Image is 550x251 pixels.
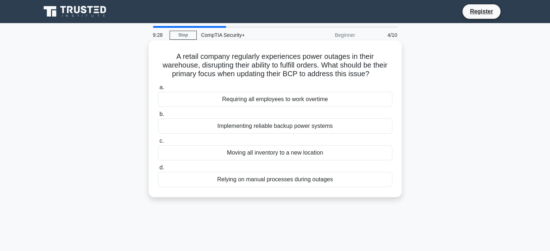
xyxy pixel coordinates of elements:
span: b. [159,111,164,117]
div: Relying on manual processes during outages [158,172,392,187]
div: CompTIA Security+ [197,28,296,42]
div: 4/10 [359,28,402,42]
div: Moving all inventory to a new location [158,145,392,160]
span: c. [159,138,164,144]
div: Requiring all employees to work overtime [158,92,392,107]
div: Beginner [296,28,359,42]
a: Stop [170,31,197,40]
div: Implementing reliable backup power systems [158,118,392,134]
h5: A retail company regularly experiences power outages in their warehouse, disrupting their ability... [157,52,393,79]
span: d. [159,164,164,170]
span: a. [159,84,164,90]
div: 9:28 [149,28,170,42]
a: Register [465,7,497,16]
